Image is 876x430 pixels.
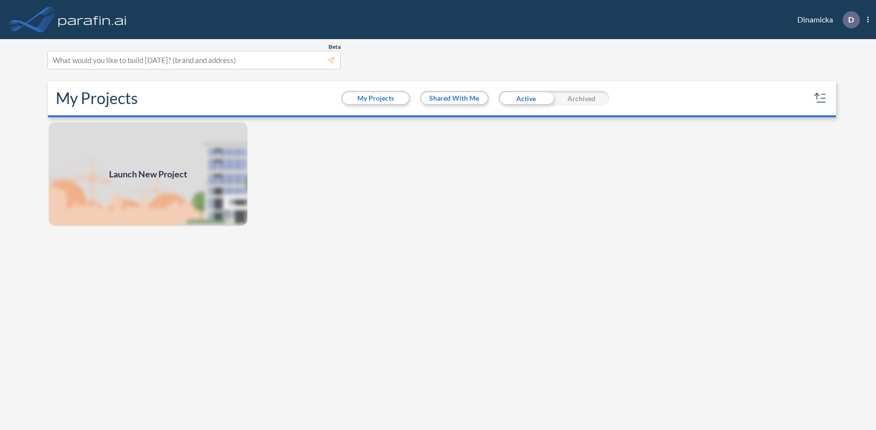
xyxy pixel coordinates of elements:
span: Beta [328,43,341,51]
p: D [848,15,854,24]
h2: My Projects [56,89,138,107]
div: Active [499,91,554,106]
a: Launch New Project [48,121,248,227]
div: Archived [554,91,609,106]
span: Launch New Project [109,168,187,181]
div: Dinamicka [783,11,869,28]
img: logo [56,10,129,29]
img: add [48,121,248,227]
button: sort [812,90,828,106]
button: Shared With Me [421,92,487,104]
button: My Projects [343,92,409,104]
